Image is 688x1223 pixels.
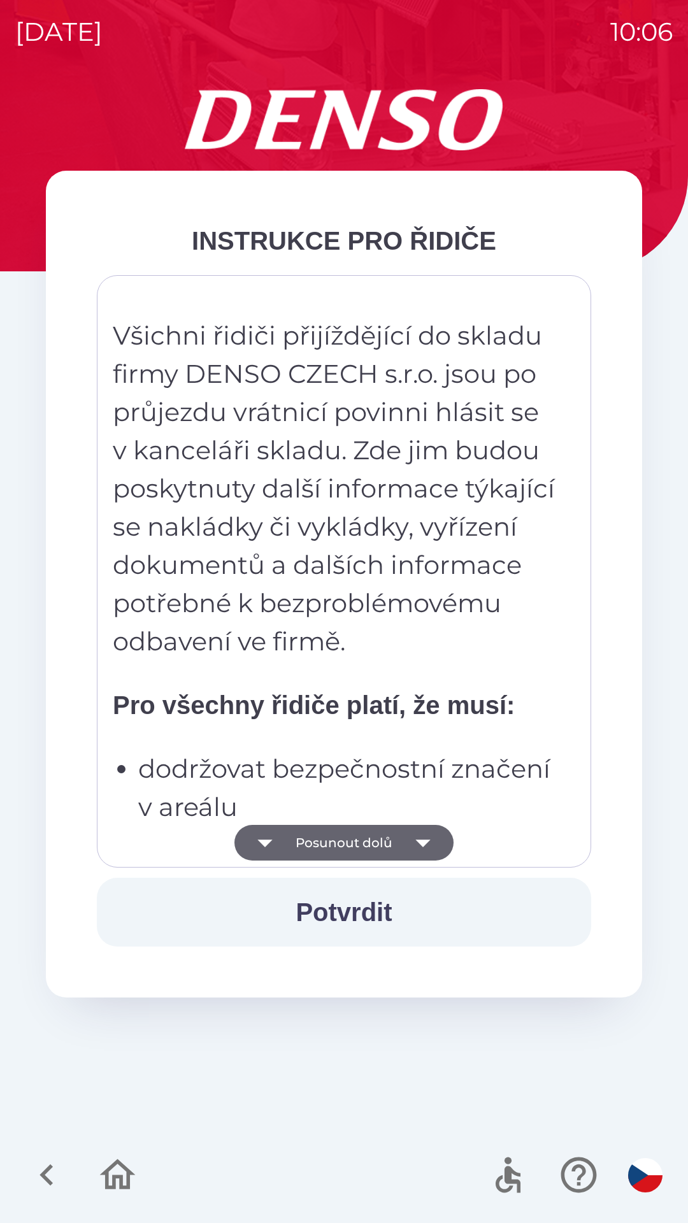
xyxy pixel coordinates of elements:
strong: Pro všechny řidiče platí, že musí: [113,691,515,719]
p: dodržovat bezpečnostní značení v areálu [138,750,557,826]
div: INSTRUKCE PRO ŘIDIČE [97,222,591,260]
img: Logo [46,89,642,150]
img: cs flag [628,1158,663,1192]
p: 10:06 [610,13,673,51]
button: Potvrdit [97,878,591,947]
button: Posunout dolů [234,825,454,861]
p: Všichni řidiči přijíždějící do skladu firmy DENSO CZECH s.r.o. jsou po průjezdu vrátnicí povinni ... [113,317,557,661]
p: [DATE] [15,13,103,51]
